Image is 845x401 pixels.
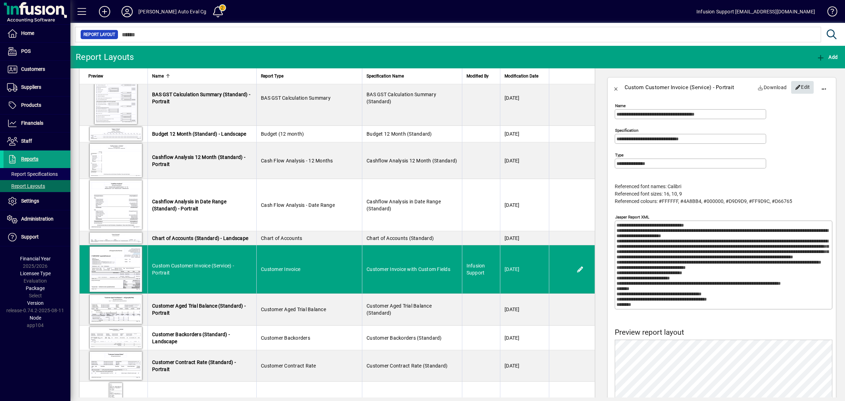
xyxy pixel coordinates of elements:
span: Node [30,315,41,321]
div: Specification Name [367,72,457,80]
span: Customer Backorders (Standard) [367,335,442,341]
span: Customer Contract Rate [261,363,316,369]
span: Licensee Type [20,271,51,276]
span: Home [21,30,34,36]
td: [DATE] [500,326,549,350]
span: Cash Flow Analysis - 12 Months [261,158,333,164]
span: Cashflow Analysis 12 Month (Standard) [367,158,457,164]
span: Customer Backorders [261,335,310,341]
span: Package [26,285,45,291]
span: BAS GST Calculation Summary (Standard) - Portrait [152,92,250,104]
span: Custom Customer Invoice (Service) - Portrait [152,263,234,276]
span: Modification Date [505,72,538,80]
span: Version [27,300,44,306]
div: Infusion Support [EMAIL_ADDRESS][DOMAIN_NAME] [696,6,815,17]
a: Administration [4,210,70,228]
span: Referenced font sizes: 16, 10, 9 [615,191,682,197]
span: Customer Aged Trial Balance (Standard) - Portrait [152,303,246,316]
span: Suppliers [21,84,41,90]
span: Referenced colours: #FFFFFF, #4A8BB4, #000000, #D9D9D9, #FF9D9C, #D66765 [615,198,792,204]
span: BAS GST Calculation Summary (Standard) [367,92,436,104]
span: Financials [21,120,43,126]
td: [DATE] [500,350,549,382]
button: More options [815,79,832,96]
a: Suppliers [4,79,70,96]
a: Customers [4,61,70,78]
span: Chart of Accounts (Standard) - Landscape [152,235,248,241]
span: Preview [88,72,103,80]
span: Financial Year [20,256,51,261]
span: Administration [21,216,54,222]
span: Customers [21,66,45,72]
span: Products [21,102,41,108]
button: Back [608,79,625,96]
span: Report Layout [83,31,115,38]
a: Support [4,228,70,246]
a: Report Layouts [4,180,70,192]
a: Staff [4,132,70,150]
td: [DATE] [500,294,549,326]
span: Infusion Support [467,263,485,276]
span: Cash Flow Analysis - Date Range [261,202,335,208]
td: [DATE] [500,70,549,126]
td: [DATE] [500,179,549,231]
div: Name [152,72,252,80]
a: POS [4,43,70,60]
span: Budget (12 month) [261,131,304,137]
div: [PERSON_NAME] Auto Eval Cg [138,6,207,17]
div: Report Type [261,72,358,80]
button: Add [815,51,839,63]
div: Modification Date [505,72,545,80]
a: Financials [4,115,70,132]
span: Download [758,82,787,93]
span: Customer Aged Trial Balance (Standard) [367,303,432,316]
span: Customer Contract Rate (Standard) [367,363,447,369]
a: Knowledge Base [822,1,836,24]
a: Settings [4,192,70,210]
span: Report Layouts [7,183,45,189]
span: Name [152,72,164,80]
a: Download [755,81,790,94]
span: Customer Backorders (Standard) - Landscape [152,332,230,344]
span: Settings [21,198,39,204]
span: Customer Invoice with Custom Fields [367,266,450,272]
span: Cashflow Analysis 12 Month (Standard) - Portrait [152,154,245,167]
span: Budget 12 Month (Standard) - Landscape [152,131,246,137]
td: [DATE] [500,126,549,142]
button: Add [93,5,116,18]
td: [DATE] [500,231,549,245]
span: Cashflow Analysis in Date Range (Standard) - Portrait [152,199,226,211]
a: Products [4,97,70,114]
td: [DATE] [500,142,549,179]
mat-label: Specification [615,128,638,133]
button: Edit [575,264,586,275]
span: POS [21,48,31,54]
span: Reports [21,156,38,162]
button: Edit [791,81,814,94]
span: Edit [795,81,810,93]
mat-label: Type [615,153,624,158]
div: Report Layouts [76,51,134,63]
td: [DATE] [500,245,549,294]
mat-label: Jasper Report XML [615,215,649,220]
a: Report Specifications [4,168,70,180]
button: Profile [116,5,138,18]
span: Chart of Accounts (Standard) [367,235,434,241]
span: Add [816,54,838,60]
span: Modified By [467,72,489,80]
span: Report Specifications [7,171,58,177]
span: Specification Name [367,72,404,80]
mat-label: Name [615,103,626,108]
span: Customer Aged Trial Balance [261,307,326,312]
div: Custom Customer Invoice (Service) - Portrait [625,82,734,93]
a: Home [4,25,70,42]
span: Referenced font names: Calibri [615,184,681,189]
span: BAS GST Calculation Summary [261,95,331,101]
span: Budget 12 Month (Standard) [367,131,432,137]
h4: Preview report layout [615,328,832,337]
span: Chart of Accounts [261,235,302,241]
span: Report Type [261,72,283,80]
span: Customer Invoice [261,266,300,272]
span: Customer Contract Rate (Standard) - Portrait [152,359,236,372]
